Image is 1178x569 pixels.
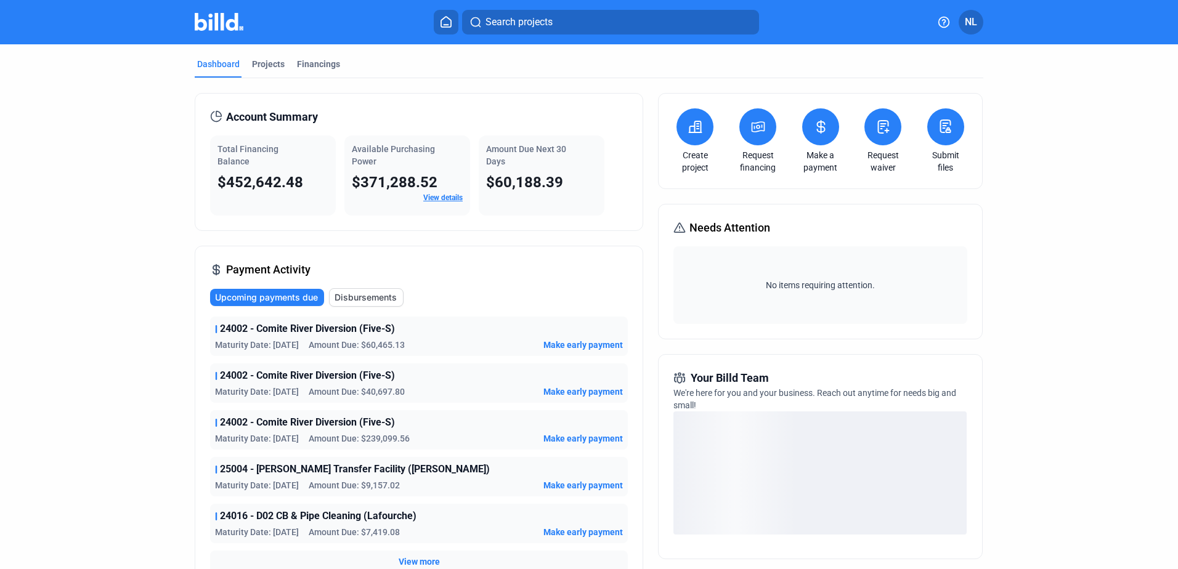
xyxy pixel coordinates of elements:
span: Amount Due: $7,419.08 [309,526,400,538]
button: Make early payment [543,432,623,445]
span: Upcoming payments due [215,291,318,304]
span: 24002 - Comite River Diversion (Five-S) [220,415,395,430]
span: Needs Attention [689,219,770,236]
span: Amount Due Next 30 Days [486,144,566,166]
a: View details [423,193,463,202]
img: Billd Company Logo [195,13,243,31]
a: Request financing [736,149,779,174]
div: loading [673,411,967,535]
button: View more [399,555,440,568]
span: Amount Due: $60,465.13 [309,339,405,351]
span: 25004 - [PERSON_NAME] Transfer Facility ([PERSON_NAME]) [220,462,490,477]
span: $452,642.48 [217,174,303,191]
span: Search projects [485,15,553,30]
a: Request waiver [861,149,904,174]
div: Dashboard [197,58,240,70]
span: Amount Due: $9,157.02 [309,479,400,491]
span: Maturity Date: [DATE] [215,385,299,398]
span: NL [965,15,977,30]
button: NL [959,10,983,34]
span: 24016 - D02 CB & Pipe Cleaning (Lafourche) [220,509,416,523]
button: Make early payment [543,339,623,351]
span: We're here for you and your business. Reach out anytime for needs big and small! [673,388,956,410]
span: 24002 - Comite River Diversion (Five-S) [220,368,395,383]
span: Disbursements [335,291,397,304]
span: $60,188.39 [486,174,563,191]
button: Make early payment [543,385,623,398]
button: Disbursements [329,288,404,307]
span: Maturity Date: [DATE] [215,339,299,351]
a: Make a payment [799,149,842,174]
span: Total Financing Balance [217,144,278,166]
button: Upcoming payments due [210,289,324,306]
div: Financings [297,58,340,70]
span: $371,288.52 [352,174,437,191]
span: Maturity Date: [DATE] [215,479,299,491]
span: 24002 - Comite River Diversion (Five-S) [220,321,395,336]
span: Account Summary [226,108,318,126]
button: Search projects [462,10,759,34]
button: Make early payment [543,526,623,538]
span: Maturity Date: [DATE] [215,432,299,445]
a: Create project [673,149,717,174]
button: Make early payment [543,479,623,491]
a: Submit files [924,149,967,174]
span: Available Purchasing Power [352,144,435,166]
span: No items requiring attention. [678,279,962,291]
span: Maturity Date: [DATE] [215,526,299,538]
span: Your Billd Team [691,369,769,387]
div: Projects [252,58,285,70]
span: Amount Due: $239,099.56 [309,432,410,445]
span: Amount Due: $40,697.80 [309,385,405,398]
span: Payment Activity [226,261,311,278]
